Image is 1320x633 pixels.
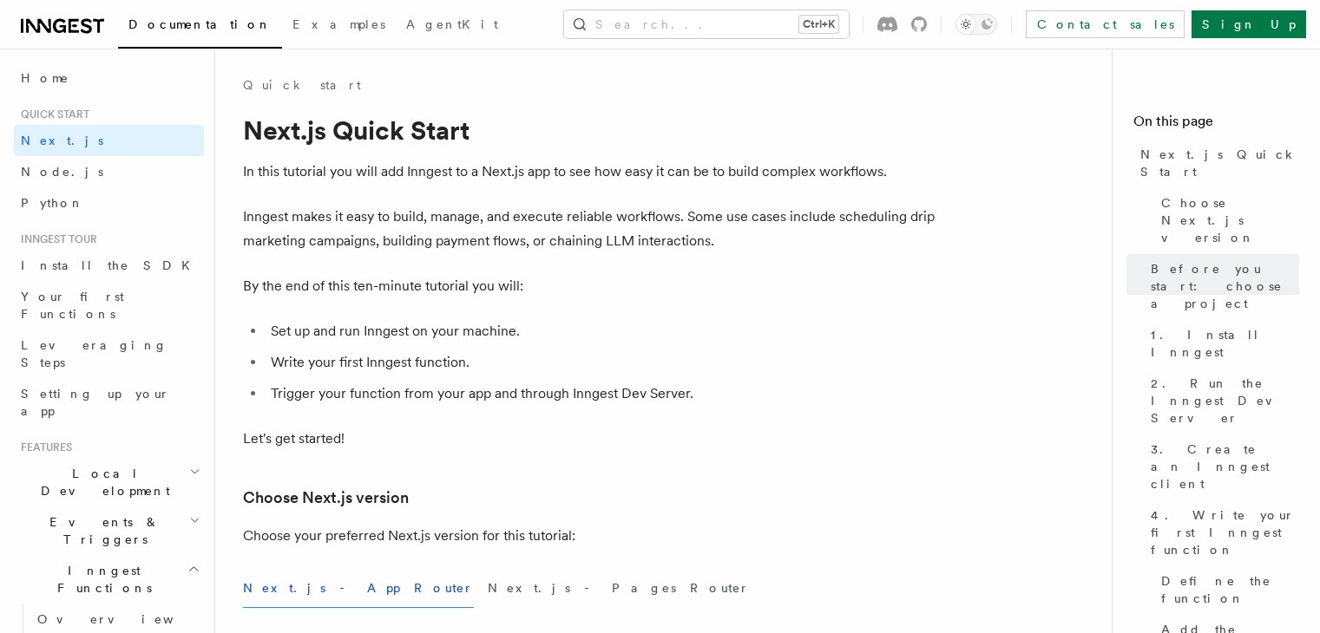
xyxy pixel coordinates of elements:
h1: Next.js Quick Start [243,114,937,146]
button: Local Development [14,458,204,506]
button: Inngest Functions [14,555,204,604]
a: Quick start [243,76,361,94]
span: Local Development [14,465,189,499]
span: Define the function [1161,572,1299,607]
a: 4. Write your first Inngest function [1144,499,1299,565]
a: Define the function [1154,565,1299,614]
p: Inngest makes it easy to build, manage, and execute reliable workflows. Some use cases include sc... [243,205,937,253]
span: Quick start [14,108,89,121]
button: Toggle dark mode [956,14,997,35]
span: Leveraging Steps [21,338,167,369]
span: Install the SDK [21,258,200,272]
button: Events & Triggers [14,506,204,555]
a: 2. Run the Inngest Dev Server [1144,368,1299,434]
a: Before you start: choose a project [1144,253,1299,319]
span: 4. Write your first Inngest function [1151,506,1299,558]
a: 1. Install Inngest [1144,319,1299,368]
a: Choose Next.js version [1154,187,1299,253]
a: Documentation [118,5,282,49]
a: Node.js [14,156,204,187]
span: Node.js [21,165,103,179]
p: Choose your preferred Next.js version for this tutorial: [243,524,937,548]
span: Home [21,69,69,87]
span: Examples [292,17,385,31]
button: Next.js - App Router [243,569,474,608]
a: Choose Next.js version [243,486,409,510]
span: Your first Functions [21,290,124,321]
a: Home [14,62,204,94]
span: Inngest tour [14,232,97,246]
span: Features [14,440,72,454]
p: Let's get started! [243,427,937,451]
a: AgentKit [396,5,509,47]
span: 2. Run the Inngest Dev Server [1151,375,1299,427]
li: Write your first Inngest function. [266,350,937,375]
a: Next.js Quick Start [1133,139,1299,187]
a: Your first Functions [14,281,204,330]
button: Search...Ctrl+K [564,10,849,38]
a: Next.js [14,125,204,156]
li: Set up and run Inngest on your machine. [266,319,937,343]
span: Next.js [21,134,103,147]
span: Next.js Quick Start [1140,146,1299,180]
span: 3. Create an Inngest client [1151,440,1299,493]
a: Install the SDK [14,250,204,281]
span: Choose Next.js version [1161,194,1299,246]
span: Python [21,196,84,210]
a: Sign Up [1192,10,1306,38]
span: Documentation [128,17,272,31]
p: In this tutorial you will add Inngest to a Next.js app to see how easy it can be to build complex... [243,160,937,184]
a: Contact sales [1026,10,1185,38]
span: AgentKit [406,17,498,31]
a: Python [14,187,204,219]
span: Overview [37,612,216,626]
a: Examples [282,5,396,47]
a: Setting up your app [14,378,204,427]
span: Before you start: choose a project [1151,260,1299,312]
span: Setting up your app [21,387,170,418]
li: Trigger your function from your app and through Inngest Dev Server. [266,382,937,406]
button: Next.js - Pages Router [488,569,750,608]
kbd: Ctrl+K [799,16,838,33]
a: 3. Create an Inngest client [1144,434,1299,499]
a: Leveraging Steps [14,330,204,378]
span: 1. Install Inngest [1151,326,1299,361]
p: By the end of this ten-minute tutorial you will: [243,274,937,298]
span: Inngest Functions [14,562,187,597]
h4: On this page [1133,111,1299,139]
span: Events & Triggers [14,513,189,548]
